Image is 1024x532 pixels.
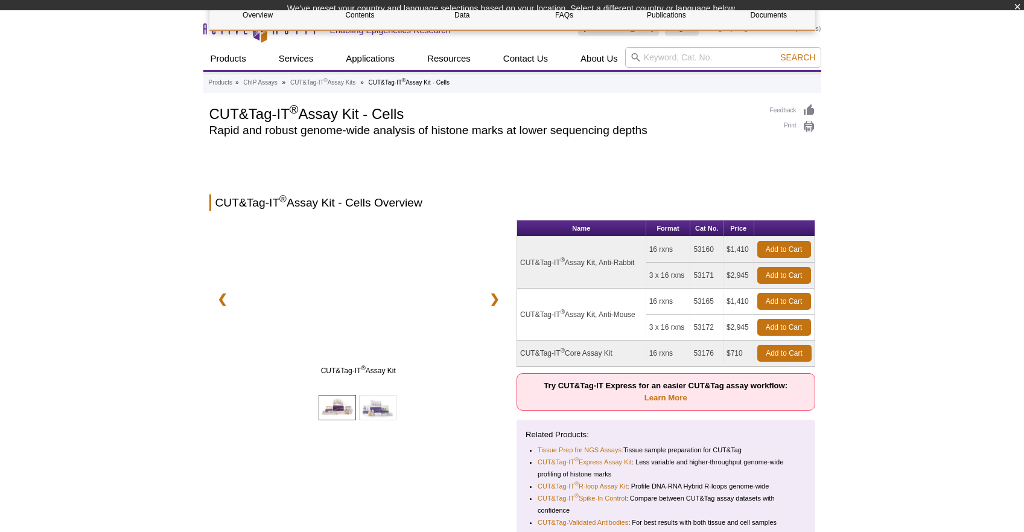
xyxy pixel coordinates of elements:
[780,53,815,62] span: Search
[517,289,646,341] td: CUT&Tag-IT Assay Kit, Anti-Mouse
[646,315,691,341] td: 3 x 16 rxns
[625,47,821,68] input: Keyword, Cat. No.
[757,293,811,310] a: Add to Cart
[210,1,306,30] a: Overview
[723,237,754,263] td: $1,410
[538,444,623,456] a: Tissue Prep for NGS Assays:
[538,492,796,516] li: : Compare between CUT&Tag assay datasets with confidence
[517,220,646,237] th: Name
[517,341,646,367] td: CUT&Tag-IT Core Assay Kit
[646,220,691,237] th: Format
[690,220,723,237] th: Cat No.
[209,285,235,313] a: ❮
[279,194,287,204] sup: ®
[538,480,628,492] a: CUT&Tag-IT®R-loop Assay Kit
[690,237,723,263] td: 53160
[573,47,625,70] a: About Us
[561,309,565,315] sup: ®
[757,319,811,336] a: Add to Cart
[402,77,405,83] sup: ®
[646,341,691,367] td: 16 rxns
[538,456,632,468] a: CUT&Tag-IT®Express Assay Kit
[368,79,450,86] li: CUT&Tag-IT Assay Kit - Cells
[203,47,253,70] a: Products
[757,241,811,258] a: Add to Cart
[516,1,612,30] a: FAQs
[574,457,579,463] sup: ®
[757,267,811,284] a: Add to Cart
[538,456,796,480] li: : Less variable and higher-throughput genome-wide profiling of histone marks
[646,289,691,315] td: 16 rxns
[723,315,754,341] td: $2,945
[209,194,815,211] h2: CUT&Tag-IT Assay Kit - Cells Overview
[646,263,691,289] td: 3 x 16 rxns
[526,429,806,441] p: Related Products:
[209,77,232,88] a: Products
[690,315,723,341] td: 53172
[720,1,816,30] a: Documents
[209,104,758,122] h1: CUT&Tag-IT Assay Kit - Cells
[420,47,478,70] a: Resources
[723,341,754,367] td: $710
[777,52,819,63] button: Search
[360,79,364,86] li: »
[690,341,723,367] td: 53176
[770,104,815,117] a: Feedback
[690,289,723,315] td: 53165
[290,77,355,88] a: CUT&Tag-IT®Assay Kits
[690,263,723,289] td: 53171
[723,220,754,237] th: Price
[282,79,286,86] li: »
[538,444,796,456] li: Tissue sample preparation for CUT&Tag
[574,481,579,487] sup: ®
[723,289,754,315] td: $1,410
[561,257,565,263] sup: ®
[239,365,478,377] span: CUT&Tag-IT Assay Kit
[538,516,628,528] a: CUT&Tag-Validated Antibodies
[538,516,796,528] li: : For best results with both tissue and cell samples
[414,1,510,30] a: Data
[644,393,687,402] a: Learn More
[482,285,507,313] a: ❯
[538,492,626,504] a: CUT&Tag-IT®Spike-In Control
[757,345,812,362] a: Add to Cart
[561,347,565,354] sup: ®
[235,79,239,86] li: »
[290,103,299,116] sup: ®
[243,77,278,88] a: ChIP Assays
[544,381,787,402] strong: Try CUT&Tag-IT Express for an easier CUT&Tag assay workflow:
[272,47,321,70] a: Services
[361,365,365,371] sup: ®
[312,1,408,30] a: Contents
[339,47,402,70] a: Applications
[723,263,754,289] td: $2,945
[619,1,714,30] a: Publications
[538,480,796,492] li: : Profile DNA-RNA Hybrid R-loops genome-wide
[496,47,555,70] a: Contact Us
[324,77,328,83] sup: ®
[574,493,579,499] sup: ®
[517,237,646,289] td: CUT&Tag-IT Assay Kit, Anti-Rabbit
[770,120,815,133] a: Print
[646,237,691,263] td: 16 rxns
[209,125,758,136] h2: Rapid and robust genome-wide analysis of histone marks at lower sequencing depths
